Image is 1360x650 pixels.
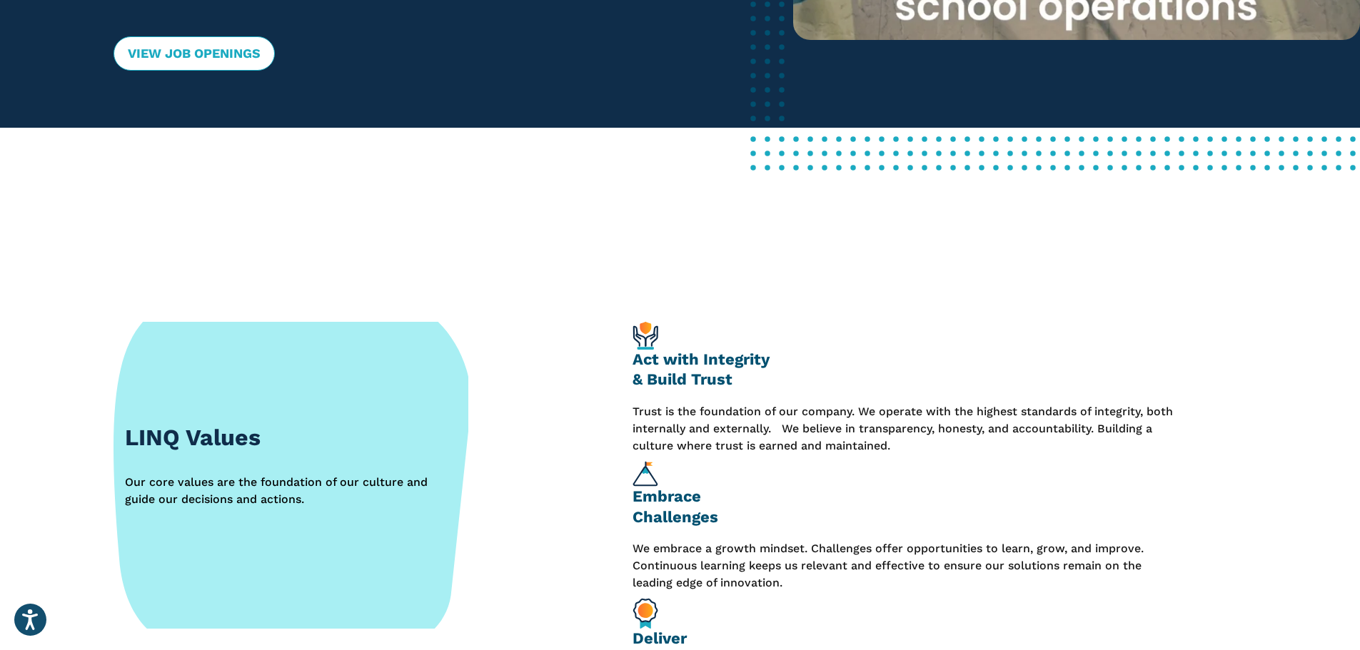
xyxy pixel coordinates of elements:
p: Our core values are the foundation of our culture and guide our decisions and actions. [125,474,457,509]
p: We embrace a growth mindset. Challenges offer opportunities to learn, grow, and improve. Continuo... [633,540,1182,592]
p: Trust is the foundation of our company. We operate with the highest standards of integrity, both ... [633,403,1182,455]
h3: Embrace Challenges [633,487,1182,527]
a: View Job Openings [114,36,275,71]
h3: Act with Integrity & Build Trust [633,350,1182,390]
h2: LINQ Values [125,422,457,454]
